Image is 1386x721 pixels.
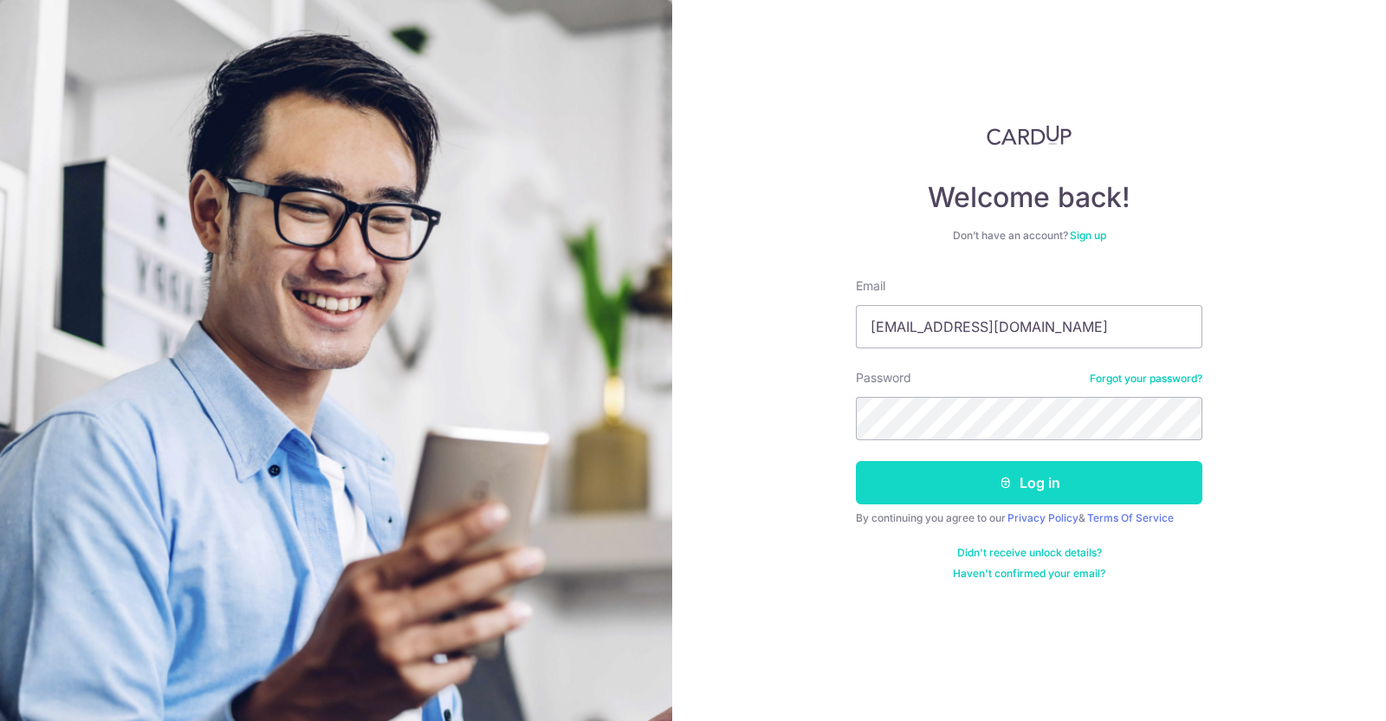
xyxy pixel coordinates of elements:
[856,277,885,295] label: Email
[957,546,1102,560] a: Didn't receive unlock details?
[953,567,1105,581] a: Haven't confirmed your email?
[856,461,1202,504] button: Log in
[1090,372,1202,386] a: Forgot your password?
[856,305,1202,348] input: Enter your Email
[1087,511,1174,524] a: Terms Of Service
[987,125,1072,146] img: CardUp Logo
[1007,511,1078,524] a: Privacy Policy
[1070,229,1106,242] a: Sign up
[856,180,1202,215] h4: Welcome back!
[856,511,1202,525] div: By continuing you agree to our &
[856,369,911,386] label: Password
[856,229,1202,243] div: Don’t have an account?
